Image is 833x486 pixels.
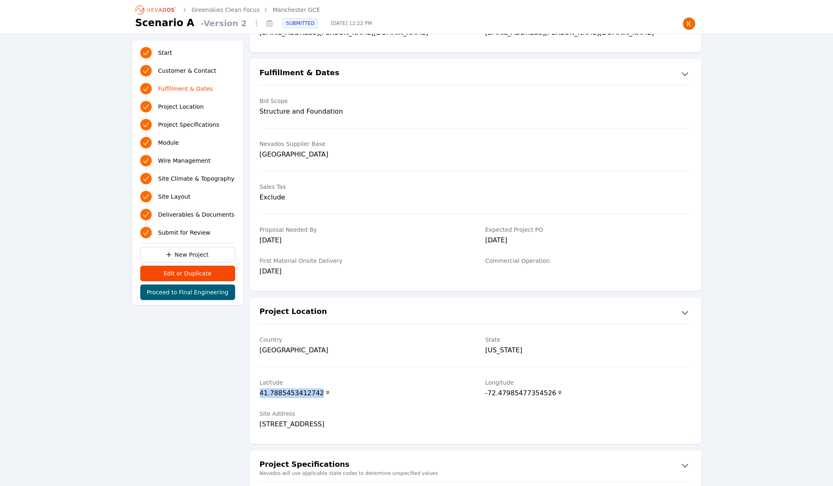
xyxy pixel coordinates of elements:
span: Project Specifications [158,121,220,129]
span: Site Climate & Topography [158,175,234,183]
div: -72.47985477354526 º [485,388,692,400]
label: Country [260,336,466,344]
div: [US_STATE] [485,345,692,355]
h2: Fulfillment & Dates [260,67,339,80]
nav: Progress [140,45,235,240]
div: [GEOGRAPHIC_DATA] [260,345,466,355]
label: Expected Project PO [485,226,692,234]
button: Project Specifications [250,459,701,472]
div: [DATE] [260,267,466,278]
span: - Version 2 [198,18,250,29]
button: Proceed to Final Engineering [140,284,235,300]
div: [DATE] [260,235,466,247]
label: State [485,336,692,344]
label: Proposal Needed By [260,226,466,234]
label: First Material Onsite Delivery [260,257,466,265]
label: Bid Scope [260,97,466,105]
button: Project Location [250,306,701,319]
span: Submit for Review [158,228,211,237]
div: 41.7885453412742 º [260,388,466,400]
h1: Scenario A [135,16,195,29]
small: Nevados will use applicable state codes to determine unspecified values [250,470,701,477]
span: Customer & Contact [158,67,216,75]
nav: Breadcrumb [135,3,320,16]
h2: Project Location [260,306,327,319]
span: Deliverables & Documents [158,211,235,219]
span: Module [158,139,179,147]
label: Sales Tax [260,183,466,191]
button: Edit or Duplicate [140,266,235,281]
div: [DATE] [485,235,692,247]
label: Nevados Supplier Base [260,140,466,148]
label: Site Address [260,410,466,418]
label: Latitude [260,378,466,387]
a: Manchester GCE [273,6,320,14]
button: Fulfillment & Dates [250,67,701,80]
div: [STREET_ADDRESS] [260,419,466,431]
span: [DATE] 12:22 PM [324,20,378,27]
span: Wire Management [158,157,211,165]
span: Fulfillment & Dates [158,85,213,93]
img: Katherine Ransom [683,17,696,30]
a: Greenskies Clean Focus [192,6,260,14]
div: SUBMITTED [283,18,318,28]
span: Start [158,49,172,57]
label: Longitude [485,378,692,387]
a: New Project [140,247,235,262]
div: [GEOGRAPHIC_DATA] [260,150,466,159]
label: Commercial Operation [485,257,692,265]
span: Site Layout [158,193,191,201]
span: Project Location [158,103,204,111]
div: Exclude [260,193,466,202]
div: Structure and Foundation [260,107,466,116]
h2: Project Specifications [260,459,350,472]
